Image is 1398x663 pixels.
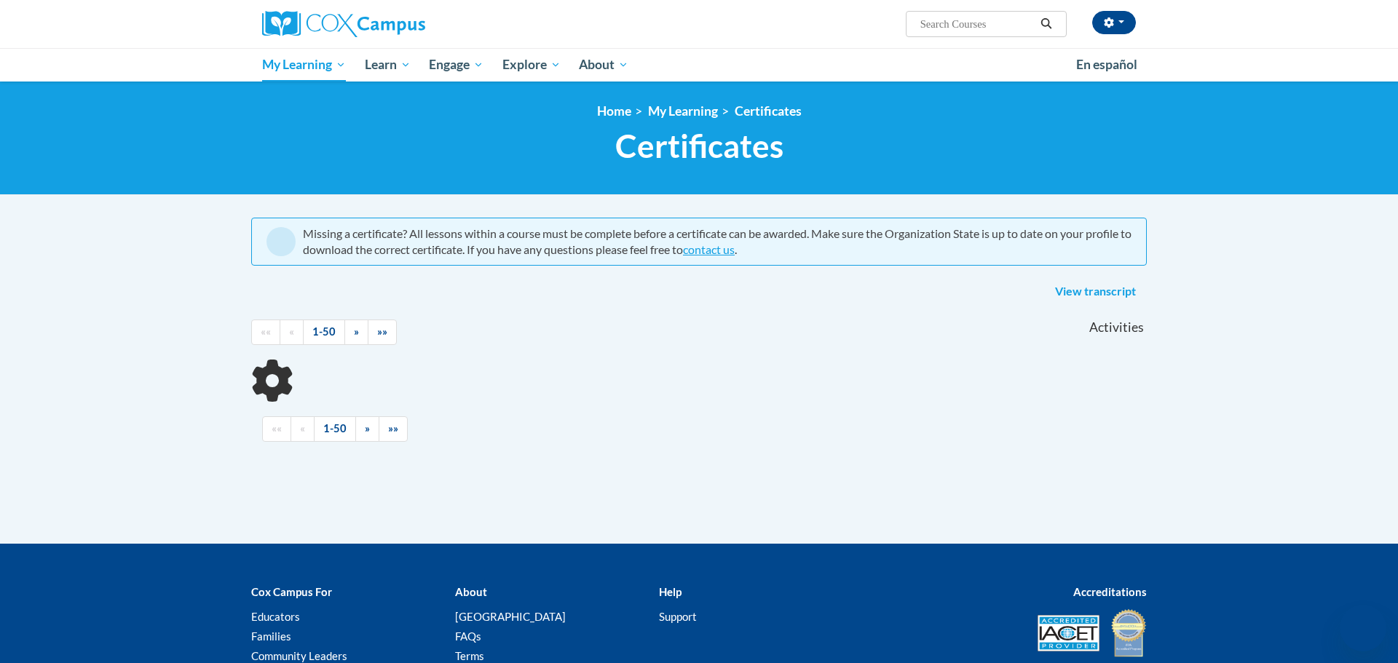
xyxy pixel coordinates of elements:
[1044,280,1147,303] a: View transcript
[368,319,397,345] a: End
[314,416,356,442] a: 1-50
[379,416,408,442] a: End
[300,422,305,434] span: «
[1067,49,1147,80] a: En español
[377,325,387,338] span: »»
[291,416,315,442] a: Previous
[303,226,1132,258] div: Missing a certificate? All lessons within a course must be complete before a certificate can be a...
[251,630,291,643] a: Families
[272,422,282,434] span: ««
[251,585,332,598] b: Cox Campus For
[1073,585,1147,598] b: Accreditations
[502,56,561,74] span: Explore
[1110,608,1147,659] img: IDA® Accredited
[919,15,1035,33] input: Search Courses
[455,610,566,623] a: [GEOGRAPHIC_DATA]
[262,11,425,37] img: Cox Campus
[388,422,398,434] span: »»
[455,630,481,643] a: FAQs
[355,416,379,442] a: Next
[683,242,735,256] a: contact us
[419,48,493,82] a: Engage
[251,610,300,623] a: Educators
[303,319,345,345] a: 1-50
[735,103,802,119] a: Certificates
[262,416,291,442] a: Begining
[355,48,420,82] a: Learn
[354,325,359,338] span: »
[455,649,484,662] a: Terms
[429,56,483,74] span: Engage
[615,127,783,165] span: Certificates
[570,48,639,82] a: About
[648,103,718,119] a: My Learning
[365,422,370,434] span: »
[262,56,346,74] span: My Learning
[1089,319,1144,336] span: Activities
[597,103,631,119] a: Home
[262,11,539,37] a: Cox Campus
[289,325,294,338] span: «
[455,585,487,598] b: About
[1092,11,1136,34] button: Account Settings
[253,48,355,82] a: My Learning
[365,56,411,74] span: Learn
[1035,15,1057,33] button: Search
[493,48,570,82] a: Explore
[344,319,368,345] a: Next
[1038,615,1099,651] img: Accredited IACET® Provider
[240,48,1158,82] div: Main menu
[1076,57,1137,72] span: En español
[579,56,628,74] span: About
[251,319,280,345] a: Begining
[251,649,347,662] a: Community Leaders
[280,319,304,345] a: Previous
[261,325,271,338] span: ««
[659,585,682,598] b: Help
[1340,605,1386,651] iframe: Button to launch messaging window
[659,610,697,623] a: Support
